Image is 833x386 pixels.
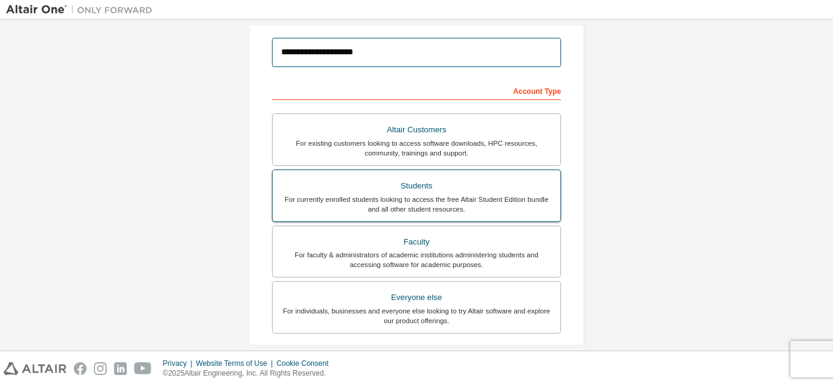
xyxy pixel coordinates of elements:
div: Altair Customers [280,121,553,138]
div: For currently enrolled students looking to access the free Altair Student Edition bundle and all ... [280,195,553,214]
div: Website Terms of Use [196,359,276,368]
img: altair_logo.svg [4,362,66,375]
img: instagram.svg [94,362,107,375]
div: Faculty [280,234,553,251]
div: Account Type [272,80,561,100]
div: Everyone else [280,289,553,306]
div: For existing customers looking to access software downloads, HPC resources, community, trainings ... [280,138,553,158]
div: For individuals, businesses and everyone else looking to try Altair software and explore our prod... [280,306,553,326]
p: © 2025 Altair Engineering, Inc. All Rights Reserved. [163,368,336,379]
div: Students [280,177,553,195]
img: youtube.svg [134,362,152,375]
img: Altair One [6,4,159,16]
div: Cookie Consent [276,359,335,368]
img: facebook.svg [74,362,87,375]
img: linkedin.svg [114,362,127,375]
div: Privacy [163,359,196,368]
div: For faculty & administrators of academic institutions administering students and accessing softwa... [280,250,553,270]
